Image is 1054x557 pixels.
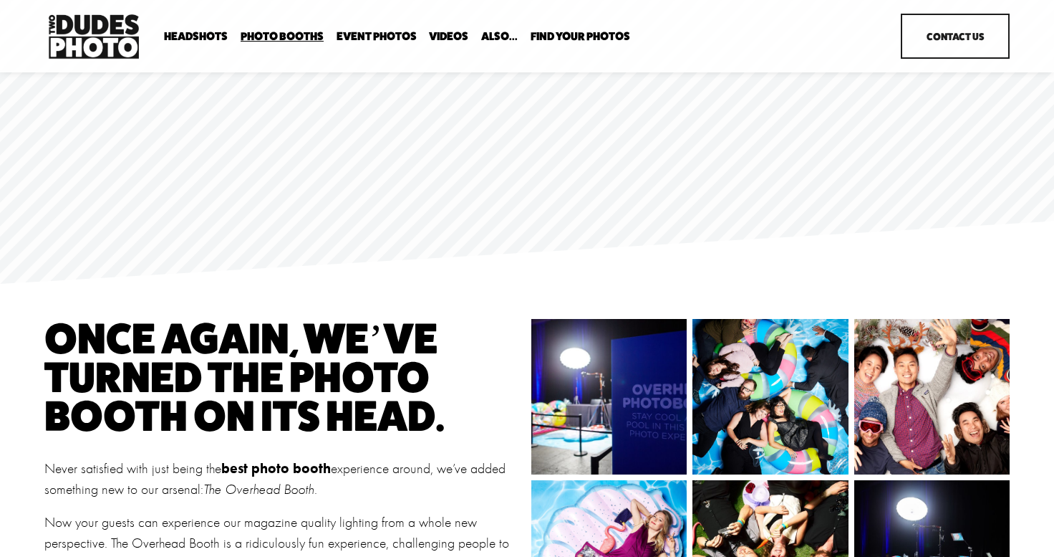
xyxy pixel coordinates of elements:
a: Contact Us [901,14,1010,59]
a: folder dropdown [531,30,630,44]
p: Never satisfied with just being the experience around, we’ve added something new to our arsenal: . [44,458,523,500]
a: folder dropdown [241,30,324,44]
a: folder dropdown [481,30,518,44]
img: IMG_0400.JPG [512,319,760,475]
img: 221213_GoogleOverhead_189.jpg [817,319,1038,475]
a: Event Photos [337,30,417,44]
h1: Once again, We’ve turned the photo booth on its head. [44,319,523,435]
img: Two Dudes Photo | Headshots, Portraits &amp; Photo Booths [44,11,143,62]
strong: best photo booth [221,460,331,477]
a: Videos [429,30,468,44]
img: 181208_LinkedIn0894.jpg [672,319,868,475]
span: Also... [481,31,518,42]
a: folder dropdown [164,30,228,44]
span: Find Your Photos [531,31,630,42]
em: The Overhead Booth [203,481,314,498]
span: Headshots [164,31,228,42]
span: Photo Booths [241,31,324,42]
